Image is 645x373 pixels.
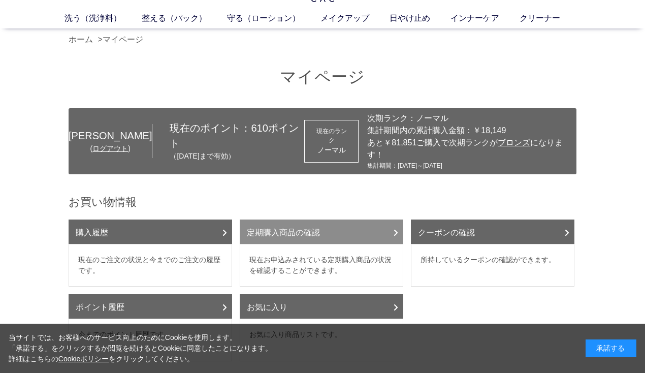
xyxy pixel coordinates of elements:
[320,12,390,24] a: メイクアップ
[411,244,574,287] dd: 所持しているクーポンの確認ができます。
[367,137,571,161] div: あと￥81,851ご購入で次期ランクが になります！
[314,145,349,156] div: ノーマル
[69,294,232,319] a: ポイント履歴
[58,355,109,363] a: Cookieポリシー
[69,220,232,244] a: 購入履歴
[98,34,145,46] li: >
[142,12,227,24] a: 整える（パック）
[64,12,142,24] a: 洗う（洗浄料）
[367,112,571,125] div: 次期ランク：ノーマル
[69,244,232,287] dd: 現在のご注文の状況と今までのご注文の履歴です。
[170,151,304,162] p: （[DATE]まで有効）
[240,220,403,244] a: 定期購入商品の確認
[367,125,571,137] div: 集計期間内の累計購入金額：￥18,149
[498,138,530,147] span: ブロンズ
[390,12,450,24] a: 日やけ止め
[103,35,143,44] a: マイページ
[450,12,520,24] a: インナーケア
[227,12,320,24] a: 守る（ローション）
[152,120,304,162] div: 現在のポイント： ポイント
[69,128,152,143] div: [PERSON_NAME]
[92,144,128,152] a: ログアウト
[9,332,273,364] div: 当サイトでは、お客様へのサービス向上のためにCookieを使用します。 「承諾する」をクリックするか閲覧を続けるとCookieに同意したことになります。 詳細はこちらの をクリックしてください。
[240,319,403,361] dd: お気に入り商品リストです。
[69,143,152,154] div: ( )
[69,66,576,88] h1: マイページ
[240,244,403,287] dd: 現在お申込みされている定期購入商品の状況を確認することができます。
[520,12,580,24] a: クリーナー
[411,220,574,244] a: クーポンの確認
[314,127,349,145] dt: 現在のランク
[251,122,268,134] span: 610
[69,35,93,44] a: ホーム
[586,339,636,357] div: 承諾する
[367,161,571,170] div: 集計期間：[DATE]～[DATE]
[69,319,232,361] dd: 今までのポイント履歴です。
[240,294,403,319] a: お気に入り
[69,195,576,209] h2: お買い物情報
